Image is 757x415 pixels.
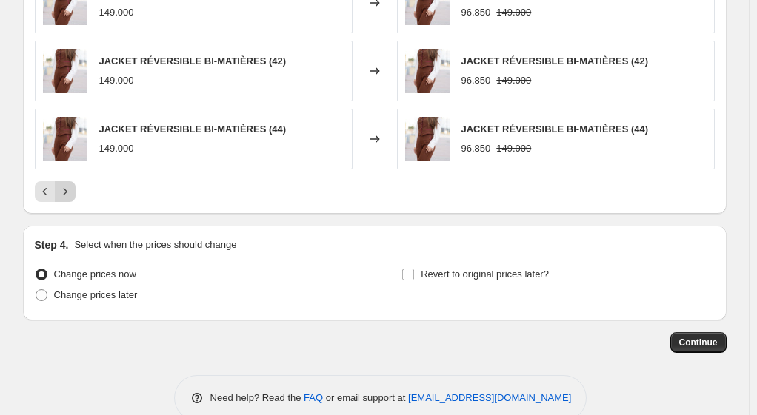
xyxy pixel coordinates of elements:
[461,5,491,20] div: 96.850
[496,141,531,156] strike: 149.000
[323,392,408,403] span: or email support at
[55,181,76,202] button: Next
[99,5,134,20] div: 149.000
[304,392,323,403] a: FAQ
[35,181,76,202] nav: Pagination
[461,124,649,135] span: JACKET RÉVERSIBLE BI-MATIÈRES (44)
[496,73,531,88] strike: 149.000
[670,332,727,353] button: Continue
[210,392,304,403] span: Need help? Read the
[405,49,450,93] img: D854658_80x.jpg
[54,289,138,300] span: Change prices later
[99,124,287,135] span: JACKET RÉVERSIBLE BI-MATIÈRES (44)
[99,141,134,156] div: 149.000
[99,55,287,67] span: JACKET RÉVERSIBLE BI-MATIÈRES (42)
[405,117,450,161] img: D854658_80x.jpg
[408,392,571,403] a: [EMAIL_ADDRESS][DOMAIN_NAME]
[421,269,549,280] span: Revert to original prices later?
[43,49,87,93] img: D854658_80x.jpg
[679,337,718,348] span: Continue
[35,181,56,202] button: Previous
[54,269,136,280] span: Change prices now
[43,117,87,161] img: D854658_80x.jpg
[461,55,649,67] span: JACKET RÉVERSIBLE BI-MATIÈRES (42)
[461,141,491,156] div: 96.850
[461,73,491,88] div: 96.850
[74,237,236,252] p: Select when the prices should change
[99,73,134,88] div: 149.000
[496,5,531,20] strike: 149.000
[35,237,69,252] h2: Step 4.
